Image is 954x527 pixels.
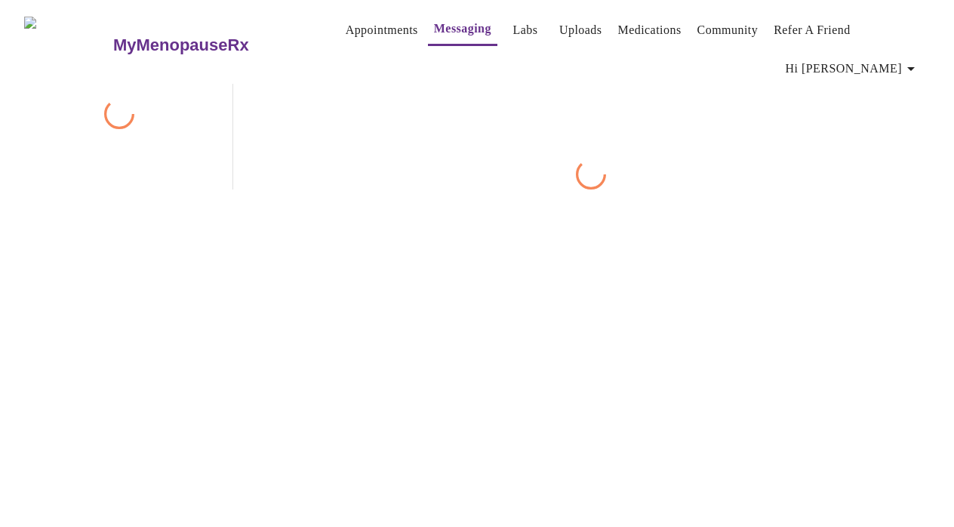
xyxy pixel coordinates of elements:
button: Refer a Friend [768,15,857,45]
a: Medications [617,20,681,41]
button: Uploads [553,15,608,45]
button: Messaging [428,14,497,46]
a: Uploads [559,20,602,41]
a: Messaging [434,18,491,39]
a: Refer a Friend [774,20,851,41]
a: Appointments [346,20,418,41]
img: MyMenopauseRx Logo [24,17,111,73]
button: Hi [PERSON_NAME] [780,54,926,84]
button: Labs [501,15,549,45]
a: MyMenopauseRx [111,19,309,72]
h3: MyMenopauseRx [113,35,249,55]
button: Appointments [340,15,424,45]
span: Hi [PERSON_NAME] [786,58,920,79]
a: Labs [512,20,537,41]
button: Medications [611,15,687,45]
a: Community [697,20,759,41]
button: Community [691,15,765,45]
